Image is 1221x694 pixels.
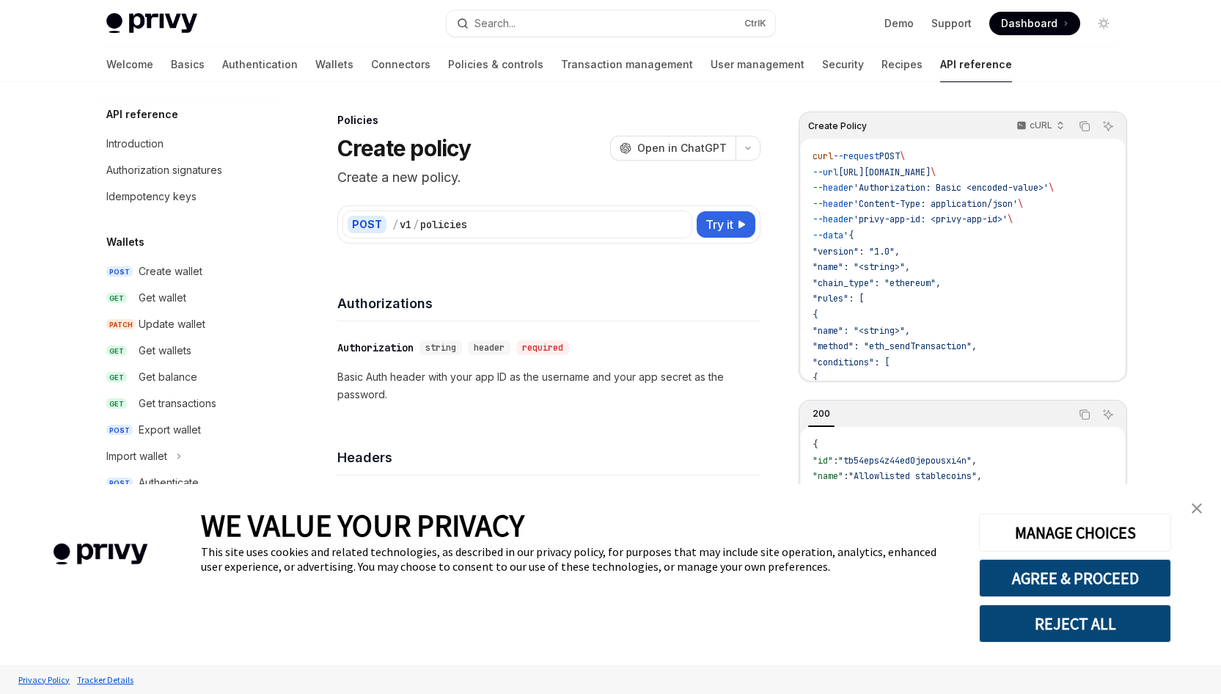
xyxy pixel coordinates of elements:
span: "tb54eps4z44ed0jepousxi4n" [838,455,972,467]
span: Try it [705,216,733,233]
span: "name": "<string>", [813,261,910,273]
img: company logo [22,522,179,586]
span: Open in ChatGPT [637,141,727,156]
button: REJECT ALL [979,604,1171,643]
p: Create a new policy. [337,167,760,188]
span: { [813,439,818,450]
span: "name": "<string>", [813,325,910,337]
button: Ask AI [1099,117,1118,136]
a: Privacy Policy [15,667,73,693]
div: / [413,217,419,232]
div: This site uses cookies and related technologies, as described in our privacy policy, for purposes... [201,544,957,574]
span: "method": "eth_sendTransaction", [813,340,977,352]
span: Ctrl K [744,18,766,29]
span: '{ [843,230,854,241]
a: Wallets [315,47,353,82]
span: POST [106,425,133,436]
span: \ [900,150,905,162]
span: curl [813,150,833,162]
div: required [516,340,569,355]
a: POSTCreate wallet [95,258,282,285]
span: --header [813,182,854,194]
button: MANAGE CHOICES [979,514,1171,552]
span: POST [879,150,900,162]
div: Get balance [139,368,197,386]
span: \ [1018,198,1023,210]
a: Demo [884,16,914,31]
span: GET [106,398,127,409]
span: "id" [813,455,833,467]
div: POST [348,216,386,233]
div: Authenticate [139,474,199,492]
div: Get transactions [139,395,216,412]
a: GETGet wallets [95,337,282,364]
button: AGREE & PROCEED [979,559,1171,597]
div: / [392,217,398,232]
span: [URL][DOMAIN_NAME] [838,167,931,178]
a: Basics [171,47,205,82]
button: Copy the contents from the code block [1075,405,1094,424]
span: \ [1049,182,1054,194]
span: { [813,309,818,321]
span: "version": "1.0", [813,246,900,257]
a: User management [711,47,804,82]
span: GET [106,372,127,383]
a: GETGet balance [95,364,282,390]
button: Copy the contents from the code block [1075,117,1094,136]
h1: Create policy [337,135,471,161]
button: Toggle Import wallet section [95,443,282,470]
span: , [977,470,982,482]
a: Idempotency keys [95,183,282,210]
a: Policies & controls [448,47,543,82]
div: policies [420,217,467,232]
a: GETGet wallet [95,285,282,311]
a: Recipes [881,47,923,82]
div: Introduction [106,135,164,153]
button: Try it [697,211,755,238]
span: \ [1008,213,1013,225]
h4: Authorizations [337,293,760,313]
button: Ask AI [1099,405,1118,424]
a: PATCHUpdate wallet [95,311,282,337]
span: "rules": [ [813,293,864,304]
h5: API reference [106,106,178,123]
div: Idempotency keys [106,188,197,205]
span: Create Policy [808,120,867,132]
a: Introduction [95,131,282,157]
span: { [813,372,818,384]
div: Authorization [337,340,414,355]
span: 'Content-Type: application/json' [854,198,1018,210]
span: PATCH [106,319,136,330]
span: header [474,342,505,354]
img: close banner [1192,503,1202,514]
a: Connectors [371,47,430,82]
span: "name" [813,470,843,482]
div: 200 [808,405,835,423]
div: Search... [474,15,516,32]
div: Create wallet [139,263,202,280]
button: cURL [1008,114,1071,139]
span: : [843,470,848,482]
a: close banner [1182,494,1211,523]
span: Dashboard [1001,16,1057,31]
button: Open in ChatGPT [610,136,736,161]
span: "conditions": [ [813,357,890,368]
a: Welcome [106,47,153,82]
span: --header [813,198,854,210]
button: Open search [447,10,775,37]
a: API reference [940,47,1012,82]
span: --data [813,230,843,241]
div: v1 [400,217,411,232]
div: Import wallet [106,448,167,465]
span: string [425,342,456,354]
div: Export wallet [139,421,201,439]
a: GETGet transactions [95,390,282,417]
p: cURL [1030,120,1052,131]
span: GET [106,293,127,304]
span: : [833,455,838,467]
span: 'Authorization: Basic <encoded-value>' [854,182,1049,194]
a: Dashboard [989,12,1080,35]
span: \ [931,167,936,178]
button: Toggle dark mode [1092,12,1115,35]
div: Authorization signatures [106,161,222,179]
